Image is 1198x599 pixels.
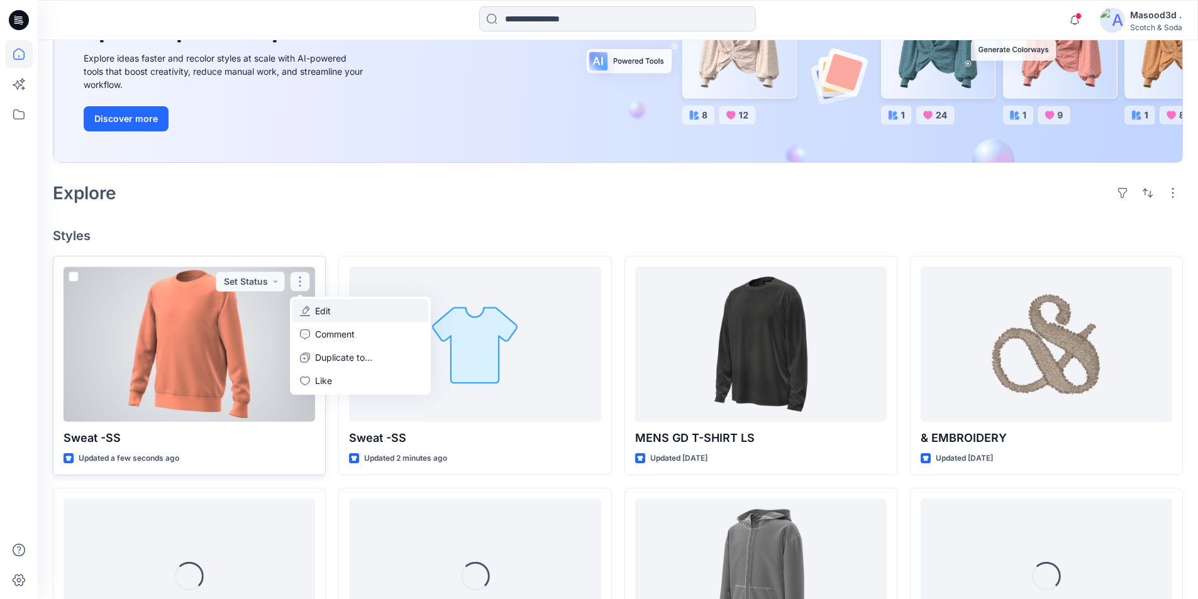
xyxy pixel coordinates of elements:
a: Edit [292,299,428,322]
p: Updated a few seconds ago [79,452,179,465]
button: Discover more [84,106,169,131]
a: Sweat -SS [349,267,601,422]
p: MENS GD T-SHIRT LS [635,429,887,447]
img: avatar [1100,8,1125,33]
h2: Explore [53,183,116,203]
p: Updated [DATE] [936,452,993,465]
div: Scotch & Soda [1130,23,1182,32]
p: Sweat -SS [349,429,601,447]
p: Comment [315,327,355,341]
a: Discover more [84,106,367,131]
a: MENS GD T-SHIRT LS [635,267,887,422]
p: & EMBROIDERY [921,429,1172,447]
p: Updated [DATE] [650,452,707,465]
p: Updated 2 minutes ago [364,452,447,465]
p: Like [315,374,332,387]
div: Masood3d . [1130,8,1182,23]
h4: Styles [53,228,1183,243]
p: Edit [315,304,331,317]
a: Sweat -SS [64,267,315,422]
p: Sweat -SS [64,429,315,447]
div: Explore ideas faster and recolor styles at scale with AI-powered tools that boost creativity, red... [84,52,367,91]
p: Duplicate to... [315,351,372,364]
a: & EMBROIDERY [921,267,1172,422]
